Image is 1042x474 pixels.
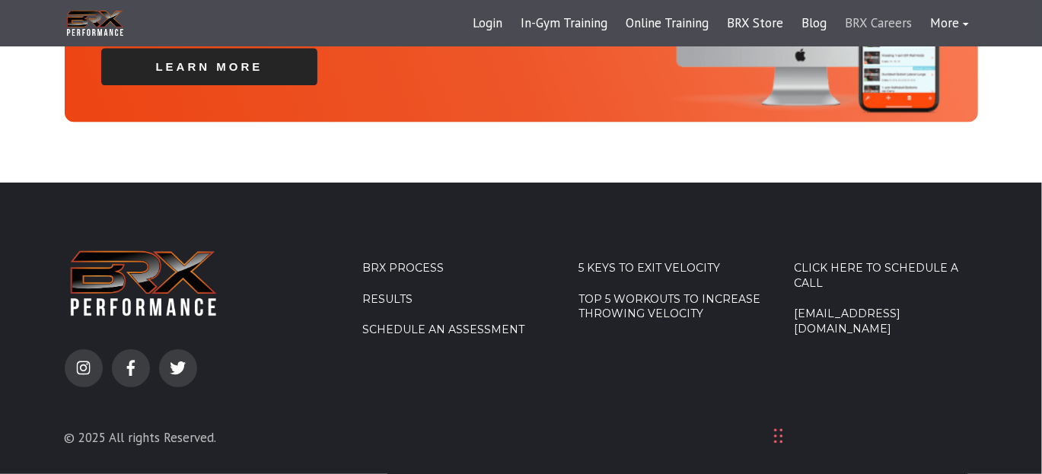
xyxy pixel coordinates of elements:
[363,261,546,354] div: Navigation Menu
[578,292,762,322] a: Top 5 Workouts to Increase Throwing Velocity
[836,5,922,42] a: BRX Careers
[578,261,762,338] div: Navigation Menu
[65,243,222,323] img: BRX Transparent Logo-2
[363,292,546,307] a: Results
[794,261,977,352] div: Navigation Menu
[512,5,617,42] a: In-Gym Training
[719,5,793,42] a: BRX Store
[363,261,546,276] a: BRX Process
[794,307,977,336] a: [EMAIL_ADDRESS][DOMAIN_NAME]
[65,425,305,450] p: © 2025 All rights Reserved.
[464,5,978,42] div: Navigation Menu
[112,349,150,387] a: facebook-f
[65,349,103,387] a: instagram
[922,5,978,42] a: More
[793,5,836,42] a: Blog
[159,349,197,387] a: twitter
[101,48,318,85] a: learn more
[766,317,1042,474] iframe: Chat Widget
[617,5,719,42] a: Online Training
[774,413,783,459] div: Drag
[578,261,762,276] a: 5 Keys to Exit Velocity
[464,5,512,42] a: Login
[65,8,126,39] img: BRX Transparent Logo-2
[363,323,546,338] a: Schedule an Assessment
[794,261,977,291] a: Click Here To Schedule A Call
